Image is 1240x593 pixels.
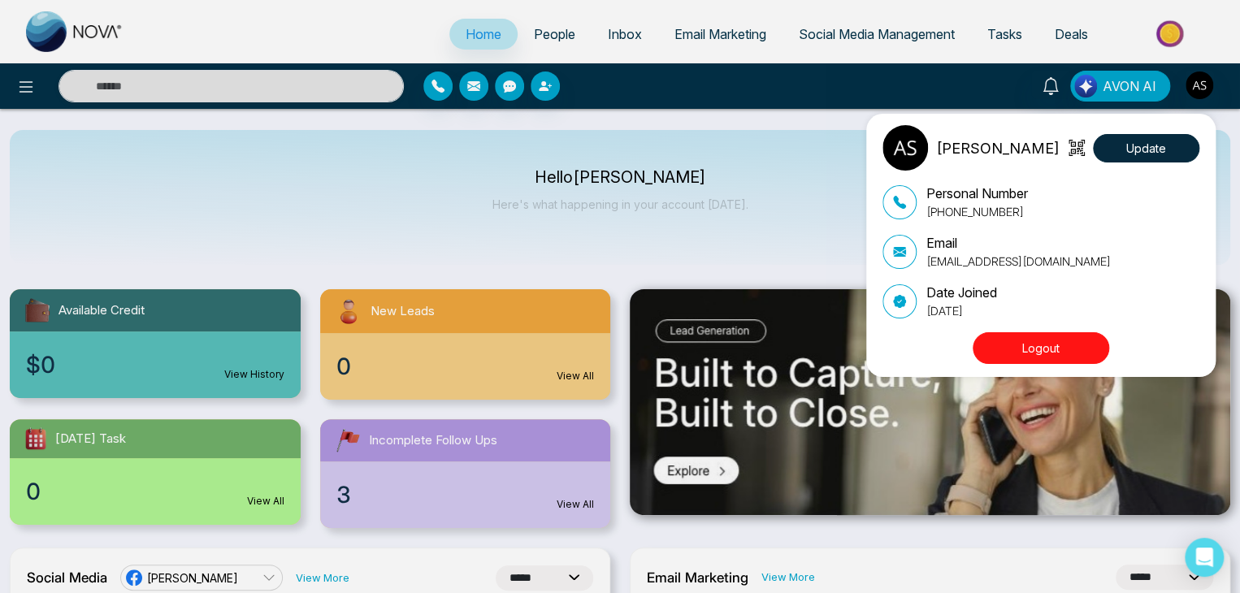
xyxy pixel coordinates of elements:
[1185,538,1224,577] div: Open Intercom Messenger
[936,137,1060,159] p: [PERSON_NAME]
[926,233,1111,253] p: Email
[926,253,1111,270] p: [EMAIL_ADDRESS][DOMAIN_NAME]
[926,302,997,319] p: [DATE]
[926,283,997,302] p: Date Joined
[973,332,1109,364] button: Logout
[926,203,1028,220] p: [PHONE_NUMBER]
[926,184,1028,203] p: Personal Number
[1093,134,1199,162] button: Update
